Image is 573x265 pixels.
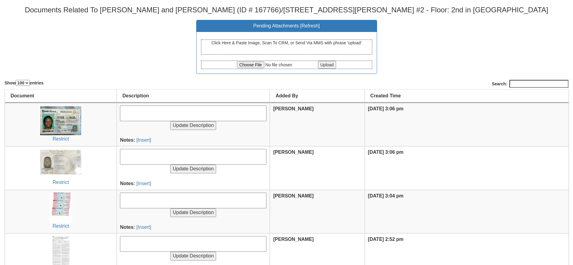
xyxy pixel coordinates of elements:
[5,80,43,86] label: Show entries
[136,137,151,143] a: [Insert]
[52,223,69,229] a: Restrict
[368,193,404,198] b: [DATE] 3:04 pm
[117,90,270,103] th: Description
[5,6,568,14] h3: Documents Related To [PERSON_NAME] and [PERSON_NAME] (ID # 167766)/[STREET_ADDRESS][PERSON_NAME] ...
[270,146,364,190] th: [PERSON_NAME]
[120,181,135,186] b: Notes:
[509,80,568,88] input: Search:
[270,190,364,234] th: [PERSON_NAME]
[52,180,69,185] a: Restrict
[270,103,364,147] th: [PERSON_NAME]
[39,106,82,136] img: uid(148)-64ccb63c-c344-feda-8929-20114671861b.jpg
[120,225,135,230] b: Notes:
[170,165,216,173] input: Update Description
[170,252,216,260] input: Update Description
[270,90,364,103] th: Added By
[492,80,568,88] label: Search:
[16,80,30,86] select: Showentries
[368,237,404,242] b: [DATE] 2:52 pm
[49,193,72,223] img: uid(148)-ad06fed3-3125-bedd-6485-2d7d46b2164d.jpg
[120,137,135,143] b: Notes:
[5,90,117,103] th: Document
[170,208,216,217] input: Update Description
[201,39,372,55] div: Click Here & Paste Image, Scan To CRM, or Send Via MMS with phrase 'upload'
[201,23,372,29] h3: Pending Attachments [ ]
[365,90,569,103] th: Created Time
[39,149,82,179] img: uid(148)-11671b13-3bff-c0fc-c346-674123ce03bc.jpg
[368,150,404,155] b: [DATE] 3:06 pm
[170,121,216,130] input: Update Description
[301,23,318,28] a: Refresh
[136,225,151,230] a: [Insert]
[52,136,69,141] a: Restrict
[318,61,336,69] input: Upload
[136,181,151,186] a: [Insert]
[368,106,404,111] b: [DATE] 3:06 pm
